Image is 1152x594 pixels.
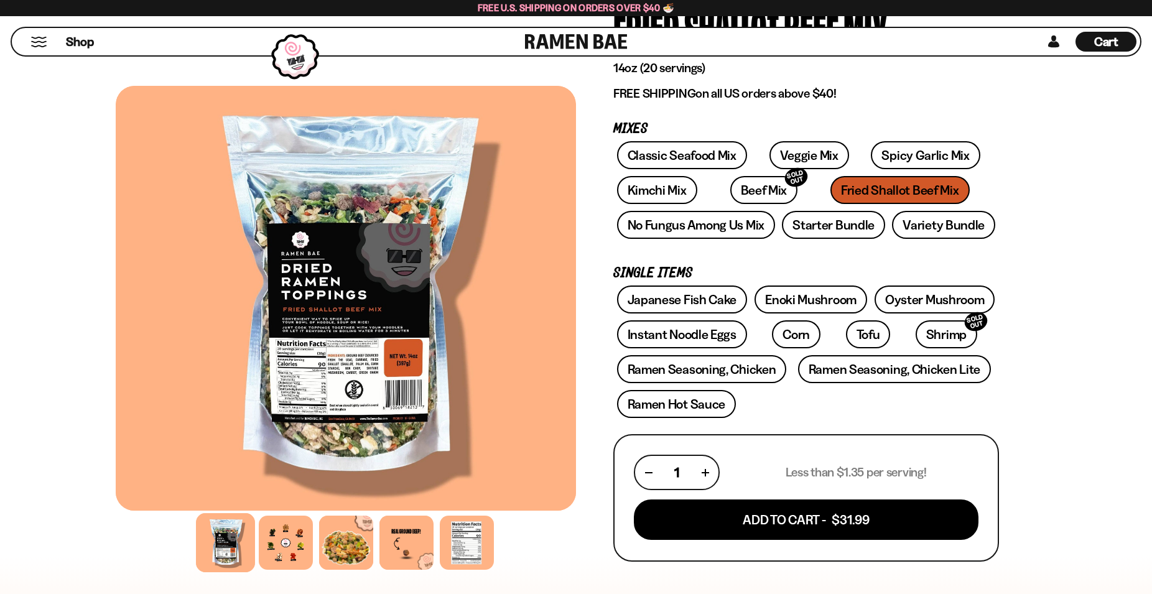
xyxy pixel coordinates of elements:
a: Classic Seafood Mix [617,141,747,169]
div: SOLD OUT [962,310,990,334]
a: Cart [1075,28,1136,55]
p: on all US orders above $40! [613,86,999,101]
span: 1 [674,465,679,480]
a: Ramen Seasoning, Chicken Lite [798,355,991,383]
div: SOLD OUT [783,165,810,190]
button: Mobile Menu Trigger [30,37,47,47]
a: Ramen Hot Sauce [617,390,736,418]
a: Instant Noodle Eggs [617,320,747,348]
span: Free U.S. Shipping on Orders over $40 🍜 [478,2,675,14]
a: Corn [772,320,820,348]
strong: FREE SHIPPING [613,86,695,101]
a: Veggie Mix [769,141,849,169]
span: Cart [1094,34,1118,49]
a: ShrimpSOLD OUT [916,320,977,348]
a: Japanese Fish Cake [617,285,748,313]
span: Shop [66,34,94,50]
p: Single Items [613,267,999,279]
p: Less than $1.35 per serving! [786,465,927,480]
p: Mixes [613,123,999,135]
a: Enoki Mushroom [755,285,867,313]
a: Shop [66,32,94,52]
a: No Fungus Among Us Mix [617,211,775,239]
a: Kimchi Mix [617,176,697,204]
a: Variety Bundle [892,211,995,239]
a: Tofu [846,320,891,348]
p: 14oz (20 servings) [613,60,999,76]
a: Ramen Seasoning, Chicken [617,355,787,383]
a: Starter Bundle [782,211,885,239]
a: Spicy Garlic Mix [871,141,980,169]
button: Add To Cart - $31.99 [634,499,978,540]
a: Beef MixSOLD OUT [730,176,798,204]
a: Oyster Mushroom [875,285,995,313]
